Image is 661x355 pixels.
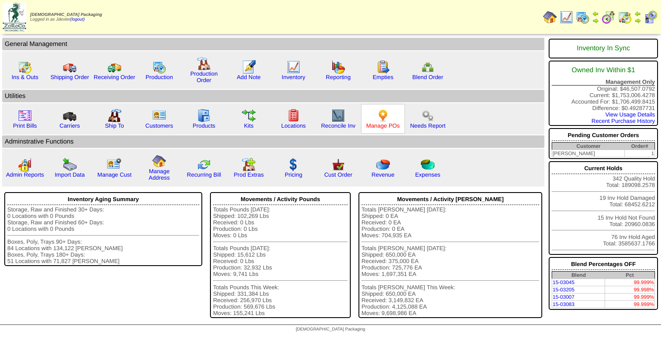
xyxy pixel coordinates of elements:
img: arrowleft.gif [592,10,599,17]
a: Receiving Order [94,74,135,80]
td: General Management [2,38,544,50]
a: Manage POs [366,122,400,129]
a: Import Data [55,171,85,178]
a: Reconcile Inv [321,122,355,129]
img: cabinet.gif [197,109,211,122]
a: Print Bills [13,122,37,129]
a: Expenses [415,171,441,178]
a: Revenue [371,171,394,178]
img: truck2.gif [108,60,121,74]
img: managecust.png [107,158,123,171]
img: cust_order.png [331,158,345,171]
div: Owned Inv Within $1 [552,62,655,79]
div: Totals [PERSON_NAME] [DATE]: Shipped: 0 EA Received: 0 EA Production: 0 EA Moves: 704,935 EA Tota... [361,206,539,316]
td: 99.999% [605,279,655,286]
img: truck.gif [63,60,77,74]
img: dollar.gif [287,158,300,171]
img: arrowright.gif [592,17,599,24]
div: Movements / Activity [PERSON_NAME] [361,194,539,205]
a: Cust Order [324,171,352,178]
a: Admin Reports [6,171,44,178]
a: Pricing [285,171,303,178]
span: [DEMOGRAPHIC_DATA] Packaging [296,327,365,332]
img: pie_chart.png [376,158,390,171]
th: Blend [552,272,605,279]
a: Ship To [105,122,124,129]
img: factory.gif [197,57,211,70]
a: 15-03007 [553,294,575,300]
img: pie_chart2.png [421,158,435,171]
a: Production Order [190,70,218,83]
img: line_graph.gif [559,10,573,24]
img: customers.gif [152,109,166,122]
div: Pending Customer Orders [552,130,655,141]
div: 342 Quality Hold Total: 189098.2578 19 Inv Hold Damaged Total: 68452.6212 15 Inv Hold Not Found T... [549,161,658,255]
div: Inventory In Sync [552,40,655,57]
span: [DEMOGRAPHIC_DATA] Packaging [30,12,102,17]
img: home.gif [152,154,166,168]
td: 99.999% [605,294,655,301]
img: locations.gif [287,109,300,122]
a: Production [145,74,173,80]
a: View Usage Details [605,111,655,118]
img: workflow.gif [242,109,256,122]
img: arrowleft.gif [634,10,641,17]
td: Utilities [2,90,544,102]
td: Adminstrative Functions [2,135,544,148]
th: Order# [625,143,655,150]
a: 15-03083 [553,301,575,307]
div: Totals Pounds [DATE]: Shipped: 102,269 Lbs Received: 0 Lbs Production: 0 Lbs Moves: 0 Lbs Totals ... [213,206,348,316]
img: calendarblend.gif [602,10,615,24]
img: arrowright.gif [634,17,641,24]
img: orders.gif [242,60,256,74]
img: network.png [421,60,435,74]
a: Needs Report [410,122,445,129]
img: calendarcustomer.gif [644,10,658,24]
th: Pct [605,272,655,279]
img: calendarinout.gif [618,10,632,24]
div: Storage, Raw and Finished 30+ Days: 0 Locations with 0 Pounds Storage, Raw and Finished 60+ Days:... [7,206,199,264]
img: graph.gif [331,60,345,74]
a: Ins & Outs [12,74,38,80]
a: Kits [244,122,253,129]
img: calendarprod.gif [152,60,166,74]
a: 15-03205 [553,287,575,293]
a: Inventory [282,74,306,80]
div: Original: $46,507.0792 Current: $1,753,006.4278 Accounted For: $1,706,499.8415 Difference: $0.492... [549,61,658,126]
span: Logged in as Jdexter [30,12,102,22]
img: graph2.png [18,158,32,171]
div: Blend Percentages OFF [552,259,655,270]
img: factory2.gif [108,109,121,122]
a: Recent Purchase History [592,118,655,124]
a: Recurring Bill [187,171,221,178]
th: Customer [552,143,625,150]
img: zoroco-logo-small.webp [3,3,26,31]
td: 99.999% [605,301,655,308]
td: 1 [625,150,655,157]
img: line_graph.gif [287,60,300,74]
a: Products [193,122,216,129]
img: workflow.png [421,109,435,122]
img: prodextras.gif [242,158,256,171]
a: Empties [373,74,393,80]
div: Movements / Activity Pounds [213,194,348,205]
img: calendarinout.gif [18,60,32,74]
a: Carriers [59,122,80,129]
img: invoice2.gif [18,109,32,122]
a: Manage Cust [97,171,131,178]
img: calendarprod.gif [576,10,590,24]
div: Management Only [552,79,655,86]
a: Prod Extras [234,171,264,178]
img: workorder.gif [376,60,390,74]
img: reconcile.gif [197,158,211,171]
img: po.png [376,109,390,122]
img: truck3.gif [63,109,77,122]
img: line_graph2.gif [331,109,345,122]
div: Current Holds [552,163,655,174]
div: Inventory Aging Summary [7,194,199,205]
td: [PERSON_NAME] [552,150,625,157]
a: Manage Address [149,168,170,181]
a: Add Note [237,74,261,80]
a: Shipping Order [50,74,89,80]
a: Reporting [326,74,351,80]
